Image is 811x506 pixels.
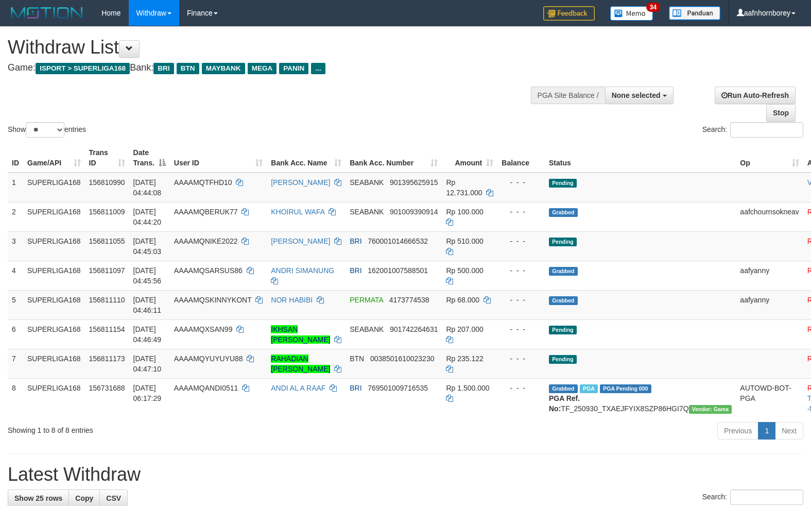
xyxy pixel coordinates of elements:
[446,266,483,275] span: Rp 500.000
[271,384,325,392] a: ANDI AL A RAAF
[502,207,541,217] div: - - -
[89,355,125,363] span: 156811173
[390,325,438,333] span: Copy 901742264631 to clipboard
[23,173,85,203] td: SUPERLIGA168
[446,325,483,333] span: Rp 207.000
[736,143,803,173] th: Op: activate to sort column ascending
[133,237,162,256] span: [DATE] 04:45:03
[549,208,578,217] span: Grabbed
[646,3,660,12] span: 34
[612,91,661,99] span: None selected
[497,143,545,173] th: Balance
[202,63,245,74] span: MAYBANK
[545,378,736,418] td: TF_250930_TXAEJFYIX8SZP86HGI7Q
[271,266,334,275] a: ANDRI SIMANUNG
[23,143,85,173] th: Game/API: activate to sort column ascending
[133,208,162,226] span: [DATE] 04:44:20
[689,405,732,414] span: Vendor URL: https://trx31.1velocity.biz
[271,178,330,187] a: [PERSON_NAME]
[8,378,23,418] td: 8
[531,87,605,104] div: PGA Site Balance /
[133,384,162,402] span: [DATE] 06:17:29
[8,349,23,378] td: 7
[174,266,243,275] span: AAAAMQSARSUS86
[350,237,361,245] span: BRI
[549,326,577,334] span: Pending
[350,384,361,392] span: BRI
[502,177,541,188] div: - - -
[702,122,803,138] label: Search:
[8,143,23,173] th: ID
[446,178,482,197] span: Rp 12.731.000
[8,63,530,73] h4: Game: Bank:
[389,296,429,304] span: Copy 4173774538 to clipboard
[549,179,577,188] span: Pending
[502,295,541,305] div: - - -
[271,355,330,373] a: RAHADIAN [PERSON_NAME]
[89,208,125,216] span: 156811009
[715,87,796,104] a: Run Auto-Refresh
[350,266,361,275] span: BRI
[267,143,346,173] th: Bank Acc. Name: activate to sort column ascending
[350,208,384,216] span: SEABANK
[368,384,428,392] span: Copy 769501009716535 to clipboard
[543,6,595,21] img: Feedback.jpg
[23,349,85,378] td: SUPERLIGA168
[8,421,330,435] div: Showing 1 to 8 of 8 entries
[23,290,85,319] td: SUPERLIGA168
[669,6,720,20] img: panduan.png
[133,266,162,285] span: [DATE] 04:45:56
[85,143,129,173] th: Trans ID: activate to sort column ascending
[390,178,438,187] span: Copy 901395625915 to clipboard
[8,173,23,203] td: 1
[549,355,577,364] span: Pending
[106,494,121,502] span: CSV
[549,267,578,276] span: Grabbed
[271,208,324,216] a: KHOIRUL WAFA
[549,296,578,305] span: Grabbed
[350,178,384,187] span: SEABANK
[174,296,252,304] span: AAAAMQSKINNYKONT
[350,296,383,304] span: PERMATA
[89,325,125,333] span: 156811154
[605,87,674,104] button: None selected
[23,231,85,261] td: SUPERLIGA168
[174,237,238,245] span: AAAAMQNIKE2022
[8,319,23,349] td: 6
[89,178,125,187] span: 156810990
[89,237,125,245] span: 156811055
[730,490,803,505] input: Search:
[271,325,330,344] a: IKHSAN [PERSON_NAME]
[89,266,125,275] span: 156811097
[14,494,62,502] span: Show 25 rows
[502,383,541,393] div: - - -
[133,325,162,344] span: [DATE] 04:46:49
[174,208,238,216] span: AAAAMQBERUK77
[271,237,330,245] a: [PERSON_NAME]
[502,236,541,246] div: - - -
[8,202,23,231] td: 2
[174,384,238,392] span: AAAAMQANDI0511
[23,261,85,290] td: SUPERLIGA168
[23,319,85,349] td: SUPERLIGA168
[279,63,308,74] span: PANIN
[8,231,23,261] td: 3
[736,378,803,418] td: AUTOWD-BOT-PGA
[549,394,580,413] b: PGA Ref. No:
[36,63,130,74] span: ISPORT > SUPERLIGA168
[89,296,125,304] span: 156811110
[549,238,577,246] span: Pending
[758,422,775,440] a: 1
[368,266,428,275] span: Copy 162001007588501 to clipboard
[442,143,497,173] th: Amount: activate to sort column ascending
[702,490,803,505] label: Search:
[600,384,651,393] span: PGA Pending
[170,143,267,173] th: User ID: activate to sort column ascending
[775,422,803,440] a: Next
[549,384,578,393] span: Grabbed
[736,202,803,231] td: aafchournsokneav
[177,63,199,74] span: BTN
[129,143,170,173] th: Date Trans.: activate to sort column descending
[8,464,803,485] h1: Latest Withdraw
[23,202,85,231] td: SUPERLIGA168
